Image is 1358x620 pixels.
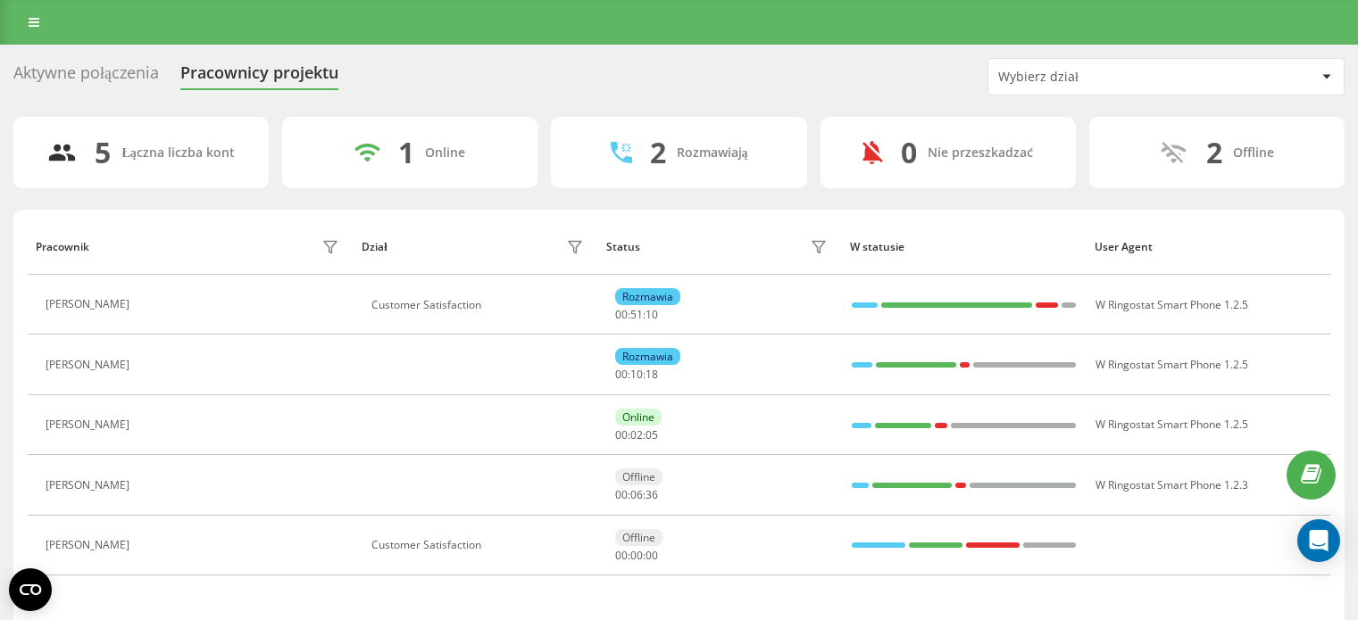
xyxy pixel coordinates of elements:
div: Customer Satisfaction [371,539,588,551]
span: 51 [630,307,643,322]
span: 18 [646,367,658,382]
div: [PERSON_NAME] [46,359,134,371]
span: 36 [646,487,658,502]
div: Nie przeszkadzać [928,145,1033,161]
div: Online [615,409,662,426]
div: [PERSON_NAME] [46,298,134,310]
div: Status [606,241,640,253]
div: Pracownik [36,241,89,253]
div: Online [425,145,465,161]
div: [PERSON_NAME] [46,539,134,551]
div: Offline [1233,145,1274,161]
div: Offline [615,468,662,485]
span: 00 [615,487,628,502]
span: 05 [646,427,658,442]
span: 02 [630,427,643,442]
span: 10 [646,307,658,322]
div: Offline [615,529,662,546]
div: : : [615,368,658,381]
div: Wybierz dział [998,70,1212,85]
span: W Ringostat Smart Phone 1.2.5 [1096,297,1248,312]
div: Rozmawiają [677,145,748,161]
span: W Ringostat Smart Phone 1.2.5 [1096,417,1248,432]
div: : : [615,309,658,321]
div: 2 [650,136,666,169]
div: 1 [398,136,414,169]
span: 06 [630,487,643,502]
span: 00 [615,548,628,563]
span: 00 [630,548,643,563]
div: : : [615,429,658,442]
div: : : [615,550,658,562]
span: 00 [615,427,628,442]
div: [PERSON_NAME] [46,418,134,431]
div: W statusie [850,241,1078,253]
div: Open Intercom Messenger [1297,519,1340,562]
button: Open CMP widget [9,568,52,611]
div: Pracownicy projektu [180,63,338,91]
div: 5 [95,136,111,169]
div: Rozmawia [615,288,680,305]
span: W Ringostat Smart Phone 1.2.3 [1096,477,1248,492]
div: User Agent [1095,241,1322,253]
span: 00 [615,367,628,382]
div: 0 [901,136,917,169]
div: Customer Satisfaction [371,299,588,311]
div: 2 [1206,136,1222,169]
div: [PERSON_NAME] [46,479,134,492]
span: 00 [615,307,628,322]
div: Łączna liczba kont [121,145,234,161]
div: : : [615,489,658,501]
span: 00 [646,548,658,563]
div: Dział [362,241,387,253]
div: Aktywne połączenia [13,63,159,91]
span: 10 [630,367,643,382]
span: W Ringostat Smart Phone 1.2.5 [1096,357,1248,372]
div: Rozmawia [615,348,680,365]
